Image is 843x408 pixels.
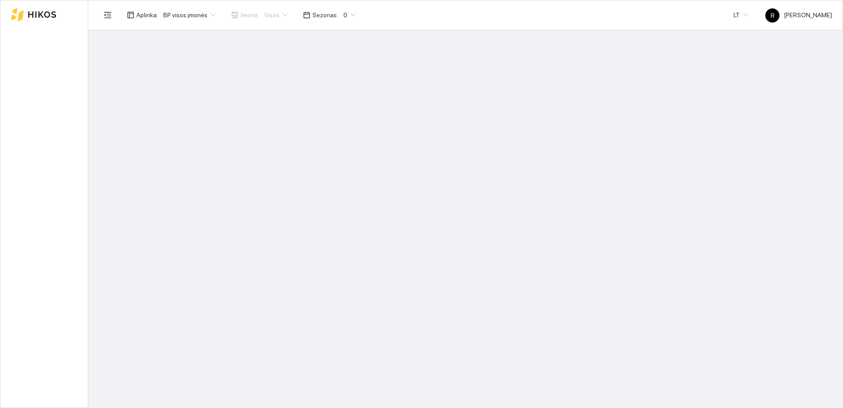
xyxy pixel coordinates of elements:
[99,6,117,24] button: menu-fold
[343,8,355,22] span: 0
[734,8,748,22] span: LT
[241,10,259,20] span: Įmonė :
[771,8,775,23] span: R
[765,11,832,19] span: [PERSON_NAME]
[231,11,238,19] span: shop
[312,10,338,20] span: Sezonas :
[104,11,112,19] span: menu-fold
[303,11,310,19] span: calendar
[127,11,134,19] span: layout
[136,10,158,20] span: Aplinka :
[163,8,215,22] span: BP visos įmonės
[264,8,287,22] span: Visos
